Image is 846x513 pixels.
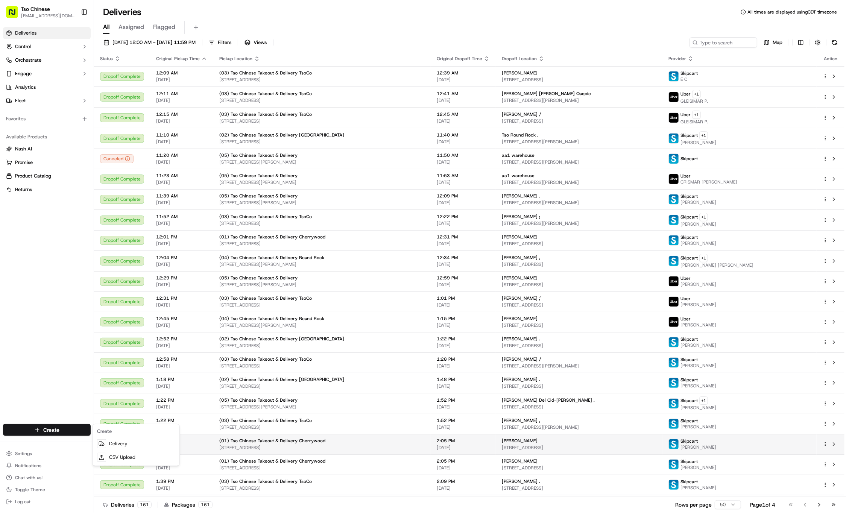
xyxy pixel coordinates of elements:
[502,438,538,444] span: [PERSON_NAME]
[680,296,691,302] span: Uber
[502,97,656,103] span: [STREET_ADDRESS][PERSON_NAME]
[219,282,425,288] span: [STREET_ADDRESS][PERSON_NAME]
[669,480,679,490] img: profile_skipcart_partner.png
[502,255,540,261] span: [PERSON_NAME] ,
[219,302,425,308] span: [STREET_ADDRESS]
[502,91,591,97] span: [PERSON_NAME] [PERSON_NAME] Quepic
[675,501,712,508] p: Rows per page
[680,405,716,411] span: [PERSON_NAME]
[773,39,782,46] span: Map
[502,302,656,308] span: [STREET_ADDRESS]
[15,159,33,166] span: Promise
[502,220,656,226] span: [STREET_ADDRESS][PERSON_NAME]
[502,282,656,288] span: [STREET_ADDRESS]
[437,458,490,464] span: 2:05 PM
[156,376,207,382] span: 1:18 PM
[21,13,75,19] span: [EMAIL_ADDRESS][DOMAIN_NAME]
[156,97,207,103] span: [DATE]
[699,254,708,262] button: +1
[156,111,207,117] span: 12:15 AM
[502,404,656,410] span: [STREET_ADDRESS]
[669,378,679,388] img: profile_skipcart_partner.png
[502,200,656,206] span: [STREET_ADDRESS][PERSON_NAME]
[156,478,207,484] span: 1:39 PM
[680,302,716,308] span: [PERSON_NAME]
[437,438,490,444] span: 2:05 PM
[219,275,298,281] span: (05) Tso Chinese Takeout & Delivery
[156,465,207,471] span: [DATE]
[502,465,656,471] span: [STREET_ADDRESS]
[502,132,538,138] span: Tso Round Rock .
[156,445,207,451] span: [DATE]
[502,424,656,430] span: [STREET_ADDRESS][PERSON_NAME]
[153,23,175,32] span: Flagged
[680,234,698,240] span: Skipcart
[437,316,490,322] span: 1:15 PM
[502,363,656,369] span: [STREET_ADDRESS][PERSON_NAME]
[680,70,698,76] span: Skipcart
[254,39,267,46] span: Views
[437,478,490,484] span: 2:09 PM
[437,97,490,103] span: [DATE]
[668,56,686,62] span: Provider
[437,404,490,410] span: [DATE]
[219,91,312,97] span: (03) Tso Chinese Takeout & Delivery TsoCo
[103,6,141,18] h1: Deliveries
[15,487,45,493] span: Toggle Theme
[15,475,43,481] span: Chat with us!
[680,112,691,118] span: Uber
[669,317,679,327] img: uber-new-logo.jpeg
[156,152,207,158] span: 11:20 AM
[15,186,32,193] span: Returns
[680,458,698,464] span: Skipcart
[680,398,698,404] span: Skipcart
[669,337,679,347] img: profile_skipcart_partner.png
[680,214,698,220] span: Skipcart
[680,262,753,268] span: [PERSON_NAME] [PERSON_NAME]
[437,139,490,145] span: [DATE]
[669,460,679,469] img: profile_skipcart_partner.png
[437,275,490,281] span: 12:59 PM
[680,275,691,281] span: Uber
[156,363,207,369] span: [DATE]
[680,342,716,348] span: [PERSON_NAME]
[680,281,716,287] span: [PERSON_NAME]
[680,363,716,369] span: [PERSON_NAME]
[437,118,490,124] span: [DATE]
[156,438,207,444] span: 1:35 PM
[680,316,691,322] span: Uber
[156,356,207,362] span: 12:58 PM
[15,30,36,36] span: Deliveries
[680,383,716,389] span: [PERSON_NAME]
[219,56,252,62] span: Pickup Location
[219,316,324,322] span: (04) Tso Chinese Takeout & Delivery Round Rock
[94,437,178,451] a: Delivery
[669,71,679,81] img: profile_skipcart_partner.png
[669,256,679,266] img: profile_skipcart_partner.png
[156,241,207,247] span: [DATE]
[502,139,656,145] span: [STREET_ADDRESS][PERSON_NAME]
[669,174,679,184] img: uber-new-logo.jpeg
[437,465,490,471] span: [DATE]
[156,302,207,308] span: [DATE]
[680,140,716,146] span: [PERSON_NAME]
[699,396,708,405] button: +1
[669,439,679,449] img: profile_skipcart_partner.png
[156,77,207,83] span: [DATE]
[219,220,425,226] span: [STREET_ADDRESS]
[750,501,775,508] div: Page 1 of 4
[219,485,425,491] span: [STREET_ADDRESS]
[15,70,32,77] span: Engage
[437,255,490,261] span: 12:34 PM
[502,316,538,322] span: [PERSON_NAME]
[156,234,207,240] span: 12:01 PM
[680,76,698,82] span: E C
[437,363,490,369] span: [DATE]
[437,159,490,165] span: [DATE]
[502,193,540,199] span: [PERSON_NAME] .
[437,445,490,451] span: [DATE]
[747,9,837,15] span: All times are displayed using CDT timezone
[218,39,231,46] span: Filters
[156,56,200,62] span: Original Pickup Time
[15,57,41,64] span: Orchestrate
